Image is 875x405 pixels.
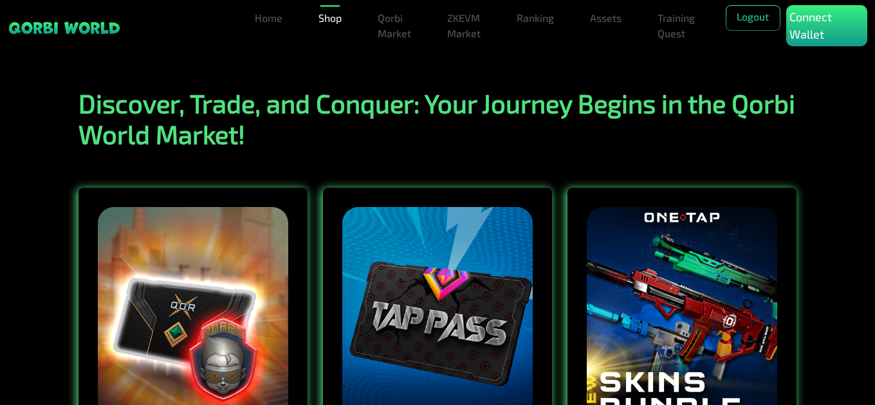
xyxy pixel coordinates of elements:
[373,5,416,46] a: Qorbi Market
[250,5,288,31] a: Home
[726,5,780,31] button: Logout
[789,8,864,43] p: Connect Wallet
[313,5,347,31] a: Shop
[511,5,559,31] a: Ranking
[652,5,700,46] a: Training Quest
[8,21,121,35] img: sticky brand-logo
[71,87,804,149] h1: Discover, Trade, and Conquer: Your Journey Begins in the Qorbi World Market!
[585,5,627,31] a: Assets
[442,5,486,46] a: ZKEVM Market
